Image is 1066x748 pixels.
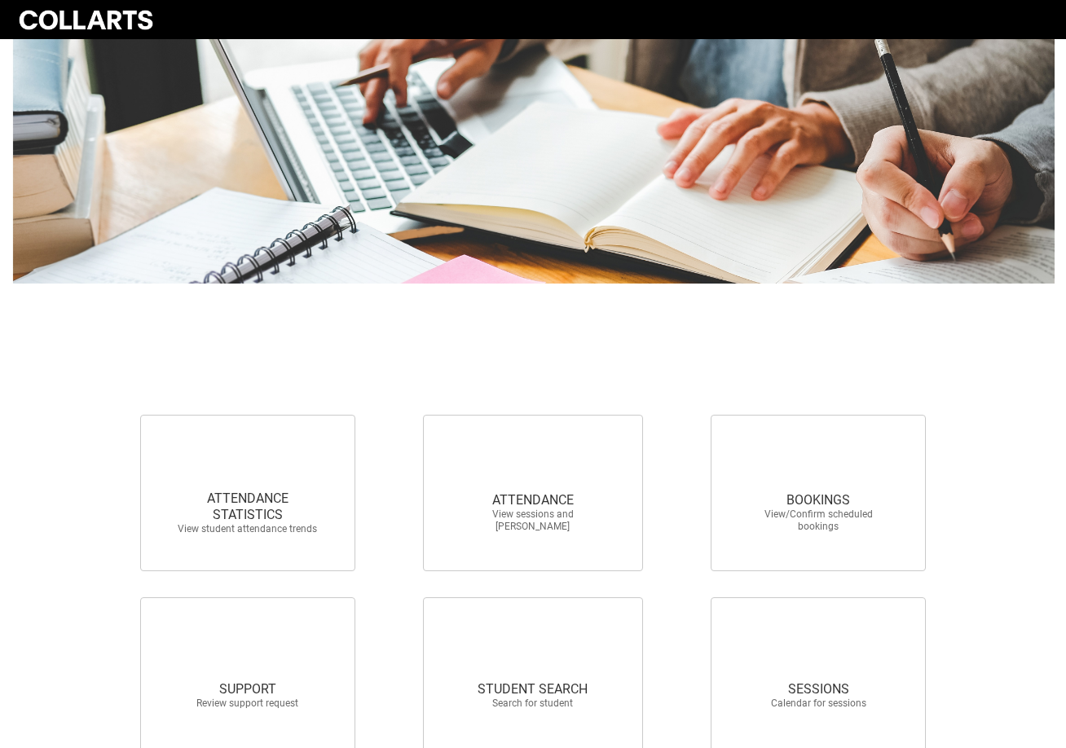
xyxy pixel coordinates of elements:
span: BOOKINGS [747,492,890,508]
span: SESSIONS [747,681,890,697]
span: View/Confirm scheduled bookings [747,508,890,533]
span: Search for student [461,697,605,710]
span: View sessions and [PERSON_NAME] [461,508,605,533]
button: User Profile [1042,17,1050,19]
span: ATTENDANCE [461,492,605,508]
span: Review support request [176,697,319,710]
span: Calendar for sessions [747,697,890,710]
span: SUPPORT [176,681,319,697]
span: ATTENDANCE STATISTICS [176,491,319,523]
span: STUDENT SEARCH [461,681,605,697]
span: View student attendance trends [176,523,319,535]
